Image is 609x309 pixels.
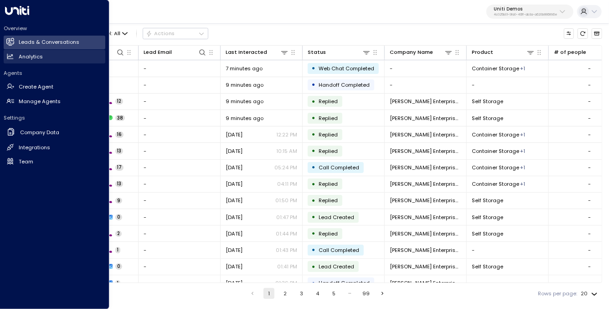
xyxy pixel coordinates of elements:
span: 2 [115,230,122,237]
div: • [312,178,316,190]
td: - [139,259,221,275]
div: Product [472,48,493,57]
span: Johnson Enterprises [390,214,461,221]
a: Create Agent [4,80,105,94]
button: Go to page 3 [296,288,307,299]
span: Johnson Enterprises [390,279,461,287]
div: 20 [581,288,599,299]
div: • [312,145,316,157]
button: Go to page 5 [328,288,339,299]
a: Leads & Conversations [4,36,105,49]
span: Replied [319,230,338,237]
div: • [312,277,316,289]
div: Lead Email [144,48,172,57]
span: Container Storage [472,147,519,155]
td: - [139,94,221,110]
button: Go to page 2 [280,288,291,299]
span: Johnson Enterprises [390,180,461,188]
span: 9 minutes ago [226,98,263,105]
div: • [312,261,316,273]
div: - [588,197,591,204]
div: - [588,98,591,105]
button: Archived Leads [592,28,602,39]
p: 01:36 PM [275,279,297,287]
span: Replied [319,131,338,138]
span: Self Storage [472,197,503,204]
div: • [312,95,316,108]
span: Container Storage [472,65,519,72]
span: Aug 28, 2025 [226,131,243,138]
span: 12 [115,98,123,105]
td: - [139,275,221,291]
span: Aug 22, 2025 [226,214,243,221]
p: 12:22 PM [276,131,297,138]
span: Self Storage [472,98,503,105]
h2: Agents [4,69,105,77]
td: - [139,160,221,176]
h2: Create Agent [19,83,53,91]
span: 0 [115,263,122,270]
div: • [312,194,316,207]
p: 05:24 PM [274,164,297,171]
span: All [114,31,120,37]
span: Johnson Enterprises [390,164,461,171]
span: 0 [115,214,122,220]
label: Rows per page: [538,290,578,298]
div: - [588,81,591,89]
span: Replied [319,98,338,105]
td: - [139,126,221,142]
span: Aug 22, 2025 [226,279,243,287]
span: Replied [319,147,338,155]
td: - [139,60,221,76]
span: Web Chat Completed [319,65,374,72]
td: - [139,242,221,258]
button: Go to page 99 [361,288,372,299]
td: - [139,110,221,126]
span: Self Storage [472,263,503,270]
span: Johnson Enterprises [390,230,461,237]
div: - [588,246,591,254]
h2: Overview [4,25,105,32]
p: 01:47 PM [276,214,297,221]
div: - [588,279,591,287]
span: Johnson Enterprises [390,197,461,204]
td: - [139,143,221,159]
h2: Manage Agents [19,98,61,105]
td: - [139,176,221,192]
h2: Settings [4,114,105,121]
h2: Integrations [19,144,50,152]
div: - [588,214,591,221]
span: 16 [115,131,124,138]
span: Lead Created [319,214,354,221]
span: Call Completed [319,164,359,171]
td: - [139,77,221,93]
span: 13 [115,181,123,187]
a: Manage Agents [4,94,105,108]
span: Replied [319,197,338,204]
span: 38 [115,115,125,121]
span: Johnson Enterprises [390,115,461,122]
div: • [312,128,316,141]
button: Go to page 4 [312,288,323,299]
div: - [588,65,591,72]
td: - [385,60,467,76]
span: Johnson Enterprises [390,263,461,270]
p: Uniti Demos [494,6,557,12]
span: 13 [115,148,123,154]
button: Actions [143,28,208,39]
nav: pagination navigation [247,288,388,299]
span: Aug 26, 2025 [226,180,243,188]
div: Last Interacted [226,48,289,57]
p: 01:41 PM [277,263,297,270]
span: Lead Created [319,263,354,270]
span: Handoff Completed [319,81,370,89]
span: Aug 22, 2025 [226,230,243,237]
div: - [588,230,591,237]
button: page 1 [263,288,274,299]
div: # of people [554,48,586,57]
span: 9 minutes ago [226,115,263,122]
div: - [588,131,591,138]
div: • [312,79,316,91]
h2: Leads & Conversations [19,38,79,46]
div: • [312,62,316,74]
